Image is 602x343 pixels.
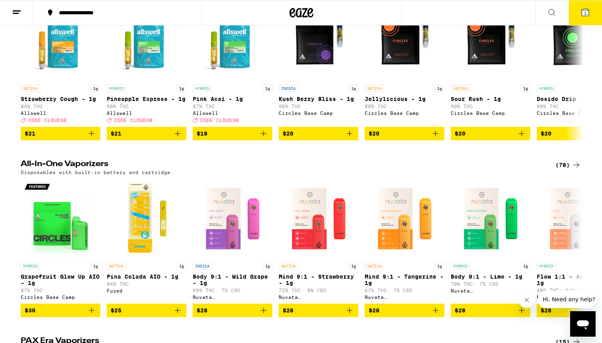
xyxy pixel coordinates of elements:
[107,127,186,140] button: Add to bag
[21,304,100,317] button: Add to bag
[521,262,530,269] p: 1g
[279,104,358,109] p: 90% THC
[451,127,530,140] button: Add to bag
[111,307,121,314] span: $25
[365,110,444,116] div: Circles Base Camp
[21,96,100,102] p: Strawberry Cough - 1g
[111,130,121,137] span: $21
[193,96,272,102] p: Pink Acai - 1g
[369,130,379,137] span: $20
[193,179,272,304] a: Open page for Body 9:1 - Wild Grape - 1g from Nuvata (CA)
[193,1,272,81] img: Allswell - Pink Acai - 1g
[451,304,530,317] button: Add to bag
[279,304,358,317] button: Add to bag
[451,110,530,116] div: Circles Base Camp
[193,179,272,258] img: Nuvata (CA) - Body 9:1 - Wild Grape - 1g
[519,292,535,308] iframe: Close message
[107,85,126,92] p: HYBRID
[365,262,384,269] p: SATIVA
[200,118,238,123] span: CODE CLOUD30
[365,1,444,127] a: Open page for Jellylicious - 1g from Circles Base Camp
[193,110,272,116] div: Allswell
[283,307,293,314] span: $28
[107,110,186,116] div: Allswell
[177,85,186,92] p: 1g
[21,127,100,140] button: Add to bag
[177,262,186,269] p: 1g
[114,118,152,123] span: CODE CLOUD30
[107,1,186,81] img: Allswell - Pineapple Express - 1g
[193,288,272,293] p: 69% THC: 7% CBD
[107,273,186,280] p: Pina Colada AIO - 1g
[193,304,272,317] button: Add to bag
[283,130,293,137] span: $20
[365,273,444,286] p: Mind 9:1 - Tangerine - 1g
[279,179,358,304] a: Open page for Mind 9:1 - Strawberry - 1g from Nuvata (CA)
[451,96,530,102] p: Sour Rush - 1g
[349,85,358,92] p: 1g
[21,288,100,293] p: 87% THC
[21,262,40,269] p: HYBRID
[21,179,100,258] img: Circles Base Camp - Grapefruit Glow Up AIO - 1g
[197,307,207,314] span: $28
[365,96,444,102] p: Jellylicious - 1g
[279,273,358,286] p: Mind 9:1 - Strawberry - 1g
[365,1,444,81] img: Circles Base Camp - Jellylicious - 1g
[451,1,530,127] a: Open page for Sour Rush - 1g from Circles Base Camp
[365,104,444,109] p: 90% THC
[451,179,530,258] img: Nuvata (CA) - Body 9:1 - Lime - 1g
[349,262,358,269] p: 1g
[435,85,444,92] p: 1g
[279,295,358,300] div: Nuvata ([GEOGRAPHIC_DATA])
[197,130,207,137] span: $18
[21,170,174,175] p: Disposables with built-in battery and cartridge.
[369,307,379,314] span: $28
[107,179,186,304] a: Open page for Pina Colada AIO - 1g from Fuzed
[107,304,186,317] button: Add to bag
[451,288,530,293] div: Nuvata ([GEOGRAPHIC_DATA])
[21,160,542,170] h2: All-In-One Vaporizers
[21,1,100,81] img: Allswell - Strawberry Cough - 1g
[279,1,358,127] a: Open page for Kush Berry Bliss - 1g from Circles Base Camp
[107,1,186,127] a: Open page for Pineapple Express - 1g from Allswell
[279,110,358,116] div: Circles Base Camp
[193,295,272,300] div: Nuvata ([GEOGRAPHIC_DATA])
[555,160,581,170] a: (78)
[584,11,586,16] span: 1
[279,288,358,293] p: 72% THC: 8% CBD
[279,262,298,269] p: SATIVA
[263,85,272,92] p: 1g
[451,85,470,92] p: SATIVA
[279,96,358,102] p: Kush Berry Bliss - 1g
[193,262,212,269] p: INDICA
[28,118,66,123] span: CODE CLOUD30
[365,127,444,140] button: Add to bag
[107,281,186,287] p: 84% THC
[279,179,358,258] img: Nuvata (CA) - Mind 9:1 - Strawberry - 1g
[521,85,530,92] p: 1g
[451,104,530,109] p: 90% THC
[365,295,444,300] div: Nuvata ([GEOGRAPHIC_DATA])
[365,288,444,293] p: 67% THC: 7% CBD
[538,291,596,308] iframe: Message from company
[21,85,40,92] p: SATIVA
[21,295,100,300] div: Circles Base Camp
[21,273,100,286] p: Grapefruit Glow Up AIO - 1g
[569,0,602,25] button: 1
[25,307,35,314] span: $30
[25,130,35,137] span: $21
[451,1,530,81] img: Circles Base Camp - Sour Rush - 1g
[541,307,551,314] span: $28
[279,127,358,140] button: Add to bag
[107,179,186,258] img: Fuzed - Pina Colada AIO - 1g
[193,127,272,140] button: Add to bag
[365,85,384,92] p: SATIVA
[91,262,100,269] p: 1g
[451,262,470,269] p: HYBRID
[541,130,551,137] span: $20
[21,1,100,127] a: Open page for Strawberry Cough - 1g from Allswell
[21,179,100,304] a: Open page for Grapefruit Glow Up AIO - 1g from Circles Base Camp
[365,304,444,317] button: Add to bag
[279,85,298,92] p: INDICA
